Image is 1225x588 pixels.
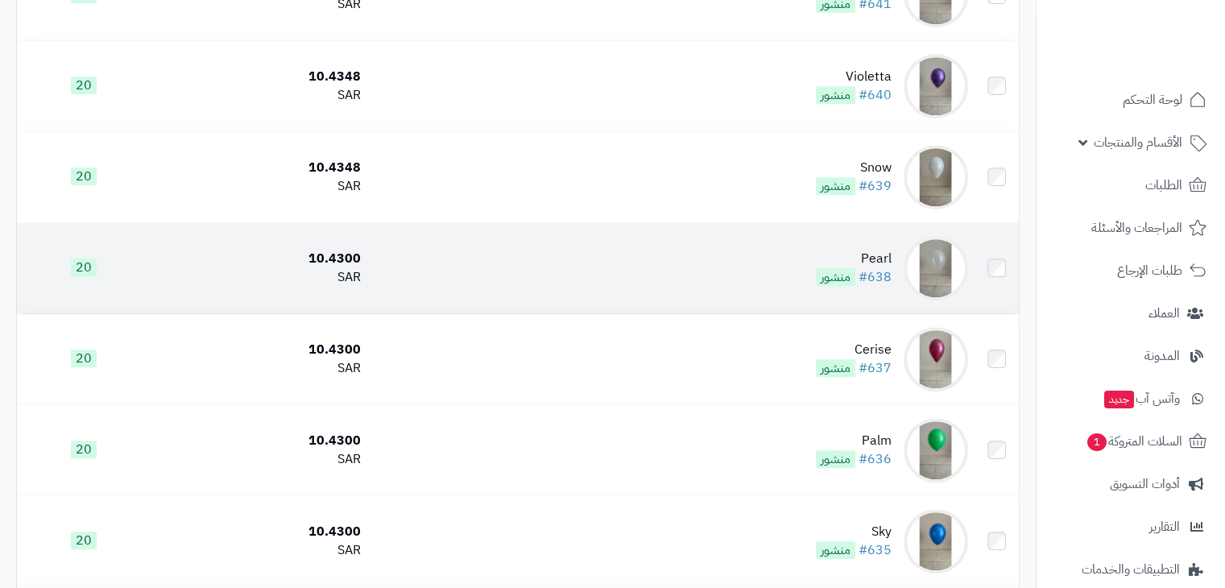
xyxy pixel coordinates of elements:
div: 10.4300 [157,432,361,450]
span: 20 [71,532,97,549]
div: 10.4300 [157,523,361,541]
span: الأقسام والمنتجات [1094,131,1182,154]
div: SAR [157,268,361,287]
span: 20 [71,168,97,185]
div: 10.4348 [157,159,361,177]
span: المدونة [1144,345,1180,367]
a: #640 [859,85,892,105]
a: #636 [859,449,892,469]
a: الطلبات [1046,166,1215,205]
span: وآتس آب [1103,387,1180,410]
span: 1 [1086,433,1107,452]
div: Pearl [816,250,892,268]
span: السلات المتروكة [1086,430,1182,453]
div: SAR [157,86,361,105]
a: طلبات الإرجاع [1046,251,1215,290]
a: التقارير [1046,507,1215,546]
a: المراجعات والأسئلة [1046,209,1215,247]
div: Cerise [816,341,892,359]
a: أدوات التسويق [1046,465,1215,503]
div: SAR [157,541,361,560]
img: Violetta [904,54,968,118]
span: التقارير [1149,516,1180,538]
span: الطلبات [1145,174,1182,197]
div: Violetta [816,68,892,86]
span: التطبيقات والخدمات [1082,558,1180,581]
span: 20 [71,350,97,367]
img: Palm [904,418,968,482]
a: #639 [859,176,892,196]
img: logo-2.png [1115,23,1210,57]
a: العملاء [1046,294,1215,333]
span: 20 [71,259,97,276]
span: 20 [71,441,97,458]
a: #638 [859,267,892,287]
div: SAR [157,450,361,469]
span: العملاء [1148,302,1180,325]
img: Pearl [904,236,968,300]
a: وآتس آبجديد [1046,379,1215,418]
div: Palm [816,432,892,450]
img: Cerise [904,327,968,391]
a: #635 [859,540,892,560]
span: جديد [1104,391,1134,408]
span: المراجعات والأسئلة [1091,217,1182,239]
div: SAR [157,359,361,378]
div: SAR [157,177,361,196]
span: منشور [816,86,855,104]
span: 20 [71,77,97,94]
span: أدوات التسويق [1110,473,1180,495]
span: لوحة التحكم [1123,89,1182,111]
img: Sky [904,509,968,574]
div: 10.4300 [157,341,361,359]
div: 10.4300 [157,250,361,268]
div: 10.4348 [157,68,361,86]
span: منشور [816,541,855,559]
a: السلات المتروكة1 [1046,422,1215,461]
span: منشور [816,450,855,468]
span: طلبات الإرجاع [1117,259,1182,282]
span: منشور [816,268,855,286]
div: Snow [816,159,892,177]
a: المدونة [1046,337,1215,375]
span: منشور [816,359,855,377]
a: لوحة التحكم [1046,81,1215,119]
img: Snow [904,145,968,209]
a: #637 [859,358,892,378]
span: منشور [816,177,855,195]
div: Sky [816,523,892,541]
